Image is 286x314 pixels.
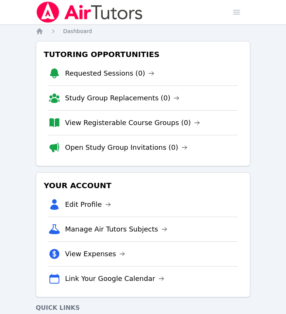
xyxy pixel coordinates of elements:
a: Dashboard [63,27,92,35]
h4: Quick Links [36,303,250,312]
nav: Breadcrumb [36,27,250,35]
a: View Expenses [65,249,125,259]
a: Requested Sessions (0) [65,68,154,79]
h3: Your Account [42,179,244,192]
a: Link Your Google Calendar [65,273,164,284]
img: Air Tutors [36,2,143,23]
a: Open Study Group Invitations (0) [65,142,187,153]
span: Dashboard [63,28,92,34]
a: Manage Air Tutors Subjects [65,224,167,235]
a: Edit Profile [65,199,111,210]
h3: Tutoring Opportunities [42,48,244,61]
a: Study Group Replacements (0) [65,93,180,103]
a: View Registerable Course Groups (0) [65,117,200,128]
